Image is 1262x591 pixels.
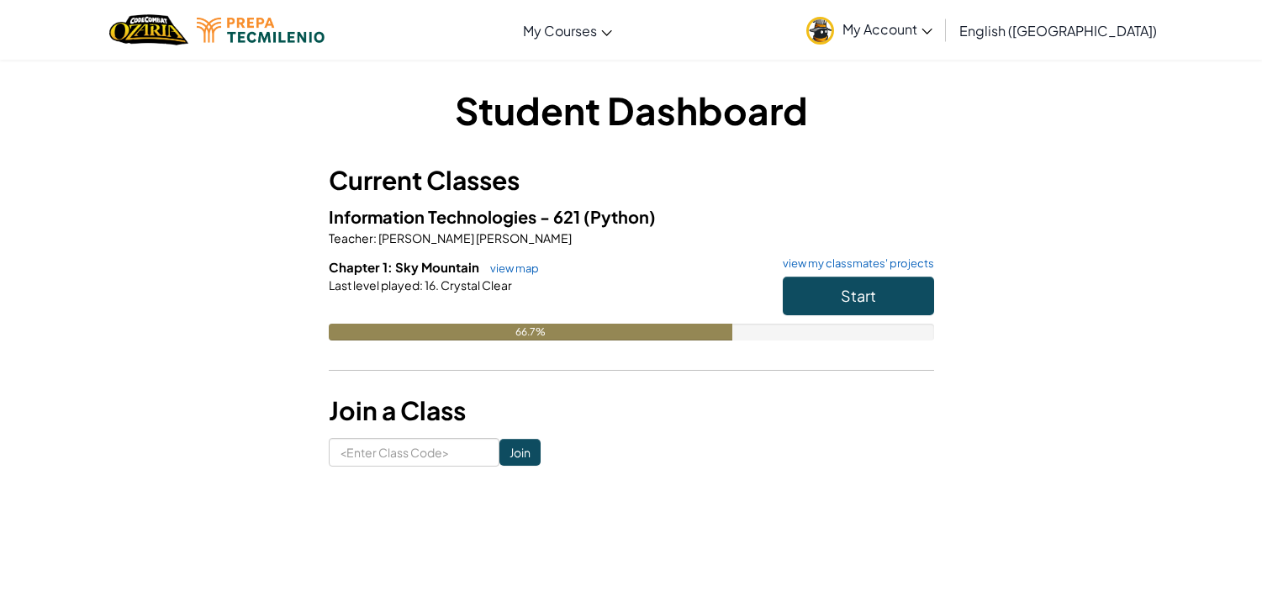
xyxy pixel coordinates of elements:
[377,230,572,245] span: [PERSON_NAME] [PERSON_NAME]
[373,230,377,245] span: :
[329,392,934,430] h3: Join a Class
[329,230,373,245] span: Teacher
[499,439,541,466] input: Join
[523,22,597,40] span: My Courses
[774,258,934,269] a: view my classmates' projects
[109,13,187,47] a: Ozaria by CodeCombat logo
[329,438,499,467] input: <Enter Class Code>
[329,206,583,227] span: Information Technologies - 621
[583,206,656,227] span: (Python)
[423,277,439,293] span: 16.
[951,8,1165,53] a: English ([GEOGRAPHIC_DATA])
[329,84,934,136] h1: Student Dashboard
[420,277,423,293] span: :
[515,8,620,53] a: My Courses
[842,20,932,38] span: My Account
[439,277,512,293] span: Crystal Clear
[841,286,876,305] span: Start
[197,18,325,43] img: Tecmilenio logo
[329,277,420,293] span: Last level played
[329,161,934,199] h3: Current Classes
[482,261,539,275] a: view map
[806,17,834,45] img: avatar
[329,259,482,275] span: Chapter 1: Sky Mountain
[109,13,187,47] img: Home
[798,3,941,56] a: My Account
[783,277,934,315] button: Start
[329,324,732,340] div: 66.7%
[959,22,1157,40] span: English ([GEOGRAPHIC_DATA])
